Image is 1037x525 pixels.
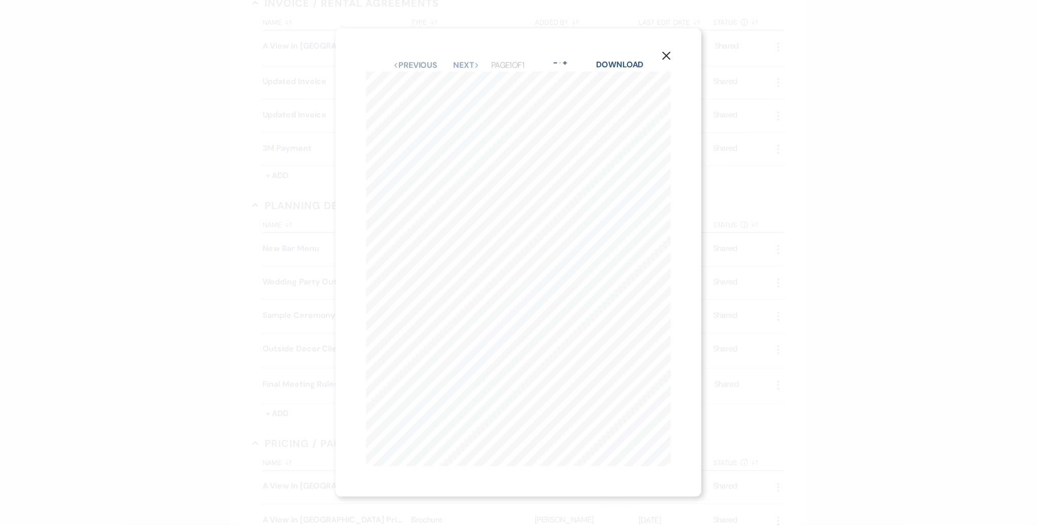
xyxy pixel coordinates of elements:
[596,59,643,70] a: Download
[453,61,479,69] button: Next
[551,59,560,67] button: -
[561,59,569,67] button: +
[491,59,524,72] p: Page 1 of 1
[393,61,437,69] button: Previous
